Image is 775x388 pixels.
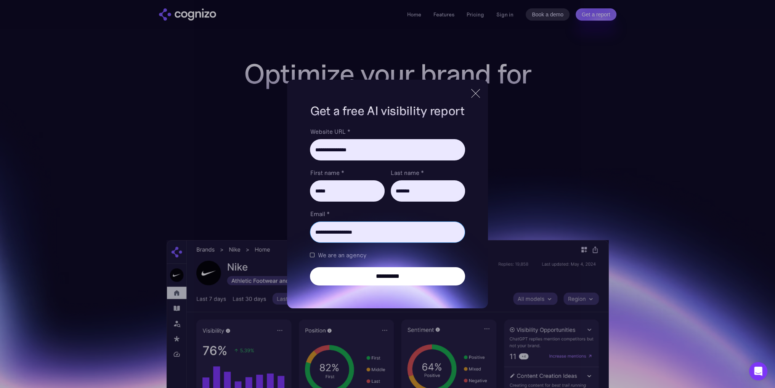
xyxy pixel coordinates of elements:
[310,209,465,218] label: Email *
[749,362,767,380] div: Open Intercom Messenger
[310,127,465,285] form: Brand Report Form
[310,103,465,119] h1: Get a free AI visibility report
[318,250,366,260] span: We are an agency
[391,168,465,177] label: Last name *
[310,127,465,136] label: Website URL *
[310,168,384,177] label: First name *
